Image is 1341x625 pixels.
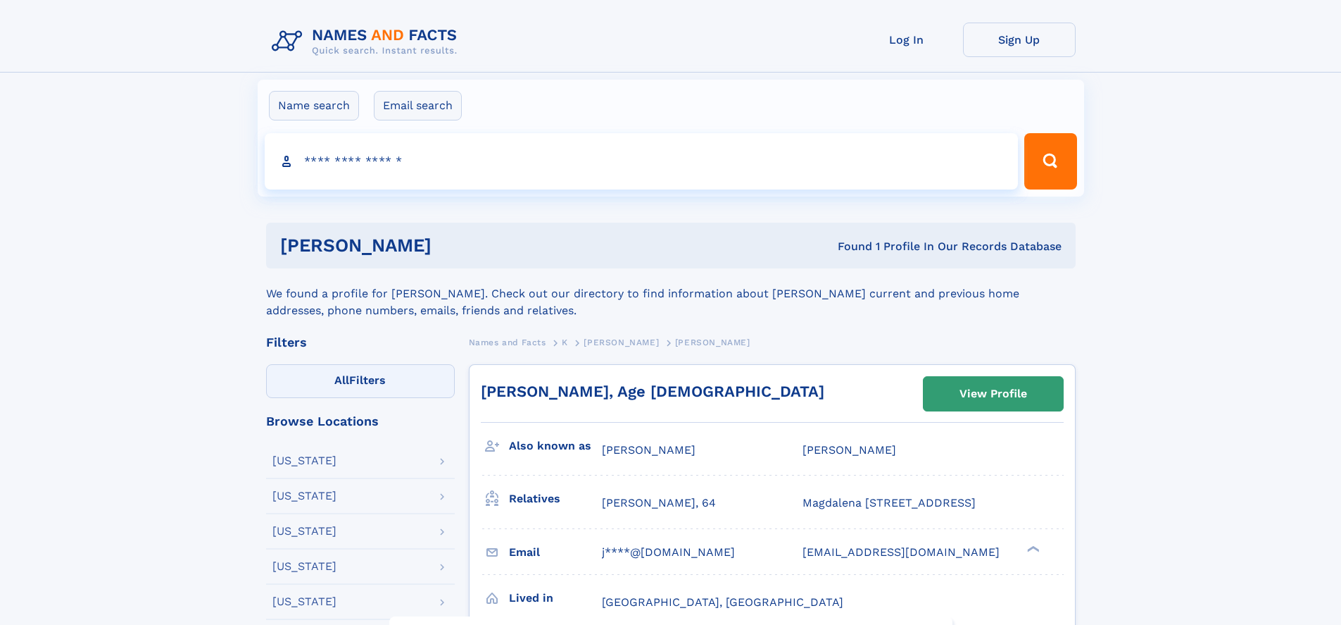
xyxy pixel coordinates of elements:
[469,333,546,351] a: Names and Facts
[266,268,1076,319] div: We found a profile for [PERSON_NAME]. Check out our directory to find information about [PERSON_N...
[959,378,1027,410] div: View Profile
[802,443,896,457] span: [PERSON_NAME]
[1024,133,1076,190] button: Search Button
[802,545,1000,559] span: [EMAIL_ADDRESS][DOMAIN_NAME]
[266,336,455,349] div: Filters
[481,383,824,400] a: [PERSON_NAME], Age [DEMOGRAPHIC_DATA]
[272,455,336,466] div: [US_STATE]
[602,595,843,609] span: [GEOGRAPHIC_DATA], [GEOGRAPHIC_DATA]
[272,526,336,537] div: [US_STATE]
[280,237,635,254] h1: [PERSON_NAME]
[602,443,695,457] span: [PERSON_NAME]
[266,23,469,61] img: Logo Names and Facts
[269,91,359,120] label: Name search
[924,377,1063,411] a: View Profile
[963,23,1076,57] a: Sign Up
[562,333,568,351] a: K
[675,338,750,347] span: [PERSON_NAME]
[509,586,602,610] h3: Lived in
[584,338,659,347] span: [PERSON_NAME]
[265,133,1019,190] input: search input
[802,495,976,511] a: Magdalena [STREET_ADDRESS]
[509,487,602,511] h3: Relatives
[374,91,462,120] label: Email search
[272,561,336,572] div: [US_STATE]
[562,338,568,347] span: K
[334,373,349,387] span: All
[634,239,1062,254] div: Found 1 Profile In Our Records Database
[1024,544,1040,553] div: ❯
[509,540,602,564] h3: Email
[850,23,963,57] a: Log In
[266,364,455,398] label: Filters
[272,596,336,607] div: [US_STATE]
[584,333,659,351] a: [PERSON_NAME]
[266,415,455,428] div: Browse Locations
[509,434,602,458] h3: Also known as
[602,495,716,511] a: [PERSON_NAME], 64
[272,490,336,502] div: [US_STATE]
